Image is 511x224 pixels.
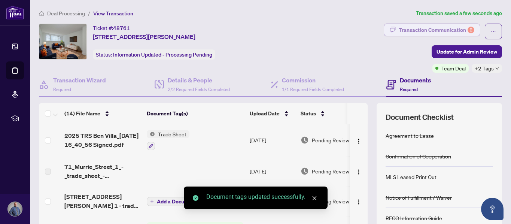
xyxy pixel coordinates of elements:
[64,162,141,180] span: 71_Murrie_Street_1_-_trade_sheet_-_Alex_SIGNED.pdf
[400,76,431,85] h4: Documents
[150,199,154,203] span: plus
[301,109,316,118] span: Status
[64,192,141,210] span: [STREET_ADDRESS][PERSON_NAME] 1 - trade sheet - Ben to Review.pdf
[93,24,130,32] div: Ticket #:
[432,45,502,58] button: Update for Admin Review
[39,11,44,16] span: home
[147,196,210,206] button: Add a Document Tag
[250,109,280,118] span: Upload Date
[168,76,230,85] h4: Details & People
[247,156,298,186] td: [DATE]
[88,9,90,18] li: /
[113,51,212,58] span: Information Updated - Processing Pending
[353,134,365,146] button: Logo
[6,6,24,19] img: logo
[310,194,319,202] a: Close
[8,202,22,216] img: Profile Icon
[147,130,155,138] img: Status Icon
[301,136,309,144] img: Document Status
[386,112,454,122] span: Document Checklist
[353,195,365,207] button: Logo
[386,193,452,202] div: Notice of Fulfillment / Waiver
[282,87,344,92] span: 1/1 Required Fields Completed
[61,103,144,124] th: (14) File Name
[113,25,130,31] span: 48761
[144,103,247,124] th: Document Tag(s)
[495,67,499,70] span: down
[386,214,442,222] div: RECO Information Guide
[53,87,71,92] span: Required
[168,87,230,92] span: 2/2 Required Fields Completed
[282,76,344,85] h4: Commission
[206,193,319,202] div: Document tags updated successfully.
[157,199,207,204] span: Add a Document Tag
[468,27,474,33] div: 2
[301,167,309,175] img: Document Status
[312,167,349,175] span: Pending Review
[53,76,106,85] h4: Transaction Wizard
[384,24,480,36] button: Transaction Communication2
[39,24,86,59] img: IMG-W12240325_1.jpg
[356,169,362,175] img: Logo
[356,199,362,205] img: Logo
[441,64,466,72] span: Team Deal
[147,197,210,206] button: Add a Document Tag
[491,29,496,34] span: ellipsis
[147,130,189,150] button: Status IconTrade Sheet
[481,198,504,220] button: Open asap
[399,24,474,36] div: Transaction Communication
[312,197,349,205] span: Pending Review
[247,124,298,156] td: [DATE]
[416,9,502,18] article: Transaction saved a few seconds ago
[353,165,365,177] button: Logo
[298,103,361,124] th: Status
[386,152,451,160] div: Confirmation of Cooperation
[47,10,85,17] span: Deal Processing
[93,49,215,60] div: Status:
[312,196,317,201] span: close
[93,10,133,17] span: View Transaction
[64,131,141,149] span: 2025 TRS Ben Villa_[DATE] 16_40_56 Signed.pdf
[400,87,418,92] span: Required
[386,173,437,181] div: MLS Leased Print Out
[247,103,298,124] th: Upload Date
[312,136,349,144] span: Pending Review
[93,32,195,41] span: [STREET_ADDRESS][PERSON_NAME]
[475,64,494,73] span: +2 Tags
[155,130,189,138] span: Trade Sheet
[437,46,497,58] span: Update for Admin Review
[64,109,100,118] span: (14) File Name
[356,138,362,144] img: Logo
[386,131,434,140] div: Agreement to Lease
[193,195,198,201] span: check-circle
